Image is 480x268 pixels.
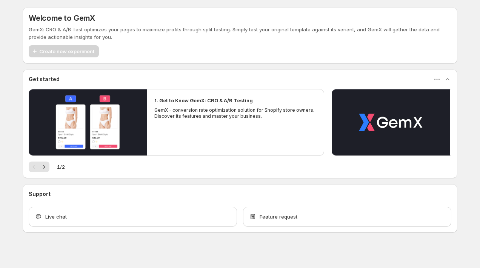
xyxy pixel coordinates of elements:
h3: Get started [29,75,60,83]
h3: Support [29,190,51,198]
h5: Welcome to GemX [29,14,95,23]
span: Live chat [45,213,67,220]
p: GemX: CRO & A/B Test optimizes your pages to maximize profits through split testing. Simply test ... [29,26,451,41]
button: Play video [29,89,147,156]
button: Next [39,162,49,172]
span: Feature request [260,213,297,220]
span: 1 / 2 [57,163,65,171]
nav: Pagination [29,162,49,172]
p: GemX - conversion rate optimization solution for Shopify store owners. Discover its features and ... [154,107,317,119]
h2: 1. Get to Know GemX: CRO & A/B Testing [154,97,253,104]
button: Play video [332,89,450,156]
